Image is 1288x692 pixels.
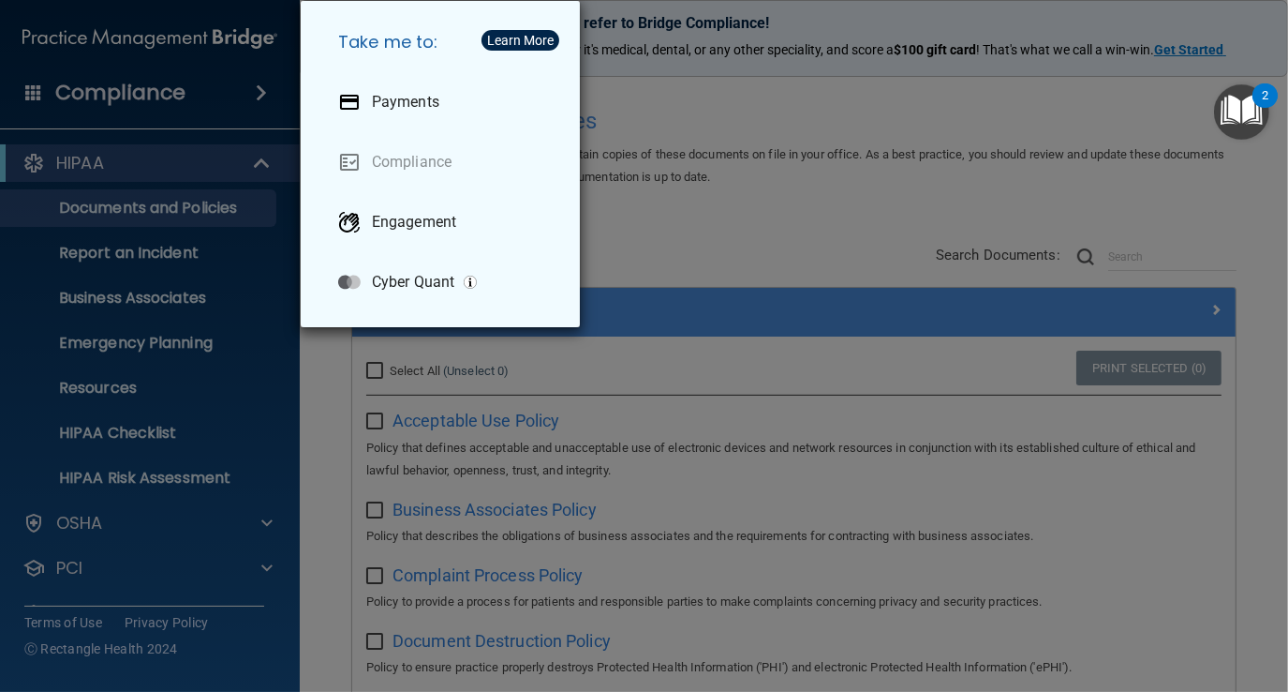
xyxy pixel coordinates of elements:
[323,16,565,68] h5: Take me to:
[372,213,456,232] p: Engagement
[372,273,454,292] p: Cyber Quant
[372,93,439,112] p: Payments
[1262,96,1268,120] div: 2
[323,196,565,248] a: Engagement
[1214,84,1269,140] button: Open Resource Center, 2 new notifications
[323,76,565,128] a: Payments
[481,30,559,51] button: Learn More
[487,34,554,47] div: Learn More
[323,136,565,188] a: Compliance
[323,256,565,308] a: Cyber Quant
